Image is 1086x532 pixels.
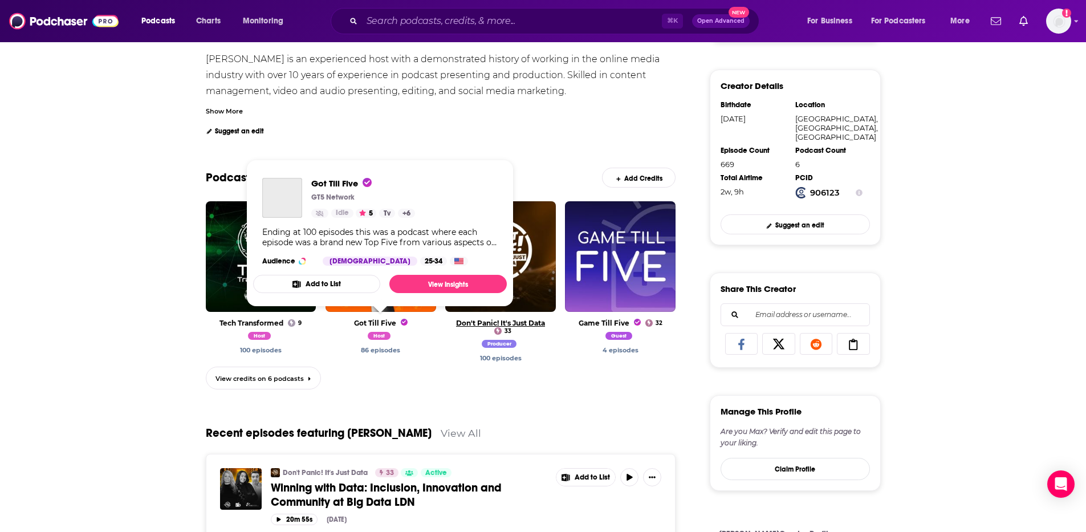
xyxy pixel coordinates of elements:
div: Episode Count [721,146,788,155]
span: Guest [605,332,632,340]
a: View All [441,427,481,439]
div: Total Airtime [721,173,788,182]
div: [PERSON_NAME] is an experienced host with a demonstrated history of working in the online media i... [206,54,670,160]
a: Got Till Five [354,319,408,327]
button: Show More Button [556,469,616,486]
a: View credits on 6 podcasts [206,367,321,390]
div: 6 [795,160,863,169]
span: For Podcasters [871,13,926,29]
span: 32 [656,321,662,326]
a: Game Till Five [579,319,641,327]
a: Max Kurton [240,346,282,354]
h3: Audience [262,257,314,266]
span: 9 [298,321,302,326]
div: PCID [795,173,863,182]
a: Tech Transformed [219,319,283,327]
a: Charts [189,12,227,30]
button: Claim Profile [721,458,870,480]
button: Show profile menu [1046,9,1071,34]
span: Host [248,332,271,340]
span: New [729,7,749,18]
p: GT5 Network [311,193,355,202]
a: Max Kurton [482,342,520,350]
input: Email address or username... [730,304,860,326]
a: Suggest an edit [721,214,870,234]
a: Idle [331,209,353,218]
div: Podcast Count [795,146,863,155]
a: Max Kurton [361,346,400,354]
button: open menu [942,12,984,30]
button: Add to List [253,275,380,293]
img: Don't Panic! It's Just Data [271,468,280,477]
a: Got Till Five [262,178,302,218]
button: open menu [235,12,298,30]
span: 33 [505,329,511,334]
a: Winning with Data: Inclusion, Innovation and Community at Big Data LDN [271,481,548,509]
a: 33 [494,327,511,335]
button: open menu [133,12,190,30]
a: Max Kurton [368,334,393,342]
span: Charts [196,13,221,29]
a: Don't Panic! It's Just Data [283,468,368,477]
a: View Insights [389,275,507,293]
a: 9 [288,319,302,327]
a: Share on X/Twitter [762,333,795,355]
a: Podcast Credits [206,170,291,185]
a: Tv [379,209,395,218]
span: Logged in as amandalamPR [1046,9,1071,34]
div: Birthdate [721,100,788,109]
div: 669 [721,160,788,169]
a: 32 [645,319,662,327]
a: Show notifications dropdown [986,11,1006,31]
button: open menu [864,12,942,30]
img: Winning with Data: Inclusion, Innovation and Community at Big Data LDN [220,468,262,510]
a: Show notifications dropdown [1015,11,1032,31]
span: Monitoring [243,13,283,29]
button: 20m 55s [271,514,318,525]
img: User Profile [1046,9,1071,34]
button: Show More Button [643,468,661,486]
a: Podchaser - Follow, Share and Rate Podcasts [9,10,119,32]
h3: Creator Details [721,80,783,91]
div: [DEMOGRAPHIC_DATA] [323,257,417,266]
span: View credits on 6 podcasts [215,375,304,383]
span: ⌘ K [662,14,683,29]
div: Ending at 100 episodes this was a podcast where each episode was a brand new Top Five from variou... [262,227,498,247]
a: Max Kurton [603,346,638,354]
button: Open AdvancedNew [692,14,750,28]
a: Share on Reddit [800,333,833,355]
span: Add to List [575,473,610,482]
span: For Business [807,13,852,29]
span: Producer [482,340,517,348]
button: 5 [356,209,376,218]
svg: Add a profile image [1062,9,1071,18]
strong: 906123 [810,188,840,198]
a: Max Kurton [480,354,522,362]
a: Suggest an edit [206,127,265,135]
h3: Share This Creator [721,283,796,294]
input: Search podcasts, credits, & more... [362,12,662,30]
span: Podcasts [141,13,175,29]
div: Search followers [721,303,870,326]
div: [DATE] [721,114,788,123]
a: Add Credits [602,168,676,188]
div: Search podcasts, credits, & more... [341,8,770,34]
a: Recent episodes featuring [PERSON_NAME] [206,426,432,440]
div: [GEOGRAPHIC_DATA], [GEOGRAPHIC_DATA], [GEOGRAPHIC_DATA] [795,114,863,141]
span: More [950,13,970,29]
span: 345 hours, 12 minutes, 52 seconds [721,187,744,196]
span: Active [425,468,447,479]
div: [DATE] [327,515,347,523]
a: +6 [398,209,415,218]
div: Location [795,100,863,109]
div: Are you Max? Verify and edit this page to your liking. [721,426,870,449]
a: Max Kurton [248,334,274,342]
span: Winning with Data: Inclusion, Innovation and Community at Big Data LDN [271,481,502,509]
span: Got Till Five [311,178,372,189]
h3: Manage This Profile [721,406,802,417]
a: Max Kurton [605,334,635,342]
